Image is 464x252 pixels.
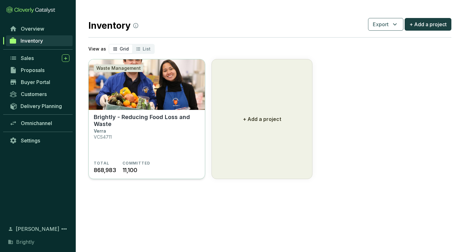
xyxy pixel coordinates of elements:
button: Export [368,18,403,31]
span: COMMITTED [122,161,151,166]
span: Omnichannel [21,120,52,126]
img: Brightly - Reducing Food Loss and Waste [89,59,205,110]
span: + Add a project [409,21,447,28]
a: Overview [6,23,73,34]
span: Export [373,21,389,28]
span: TOTAL [94,161,109,166]
a: Proposals [6,65,73,75]
span: 11,100 [122,166,137,174]
span: Delivery Planning [21,103,62,109]
span: Sales [21,55,34,61]
p: Brightly - Reducing Food Loss and Waste [94,114,200,128]
span: Brightly [16,238,34,246]
div: Waste Management [94,64,143,72]
h2: Inventory [88,19,138,32]
button: + Add a project [211,59,312,179]
span: List [143,46,151,51]
div: segmented control [109,44,155,54]
p: + Add a project [243,115,281,123]
button: + Add a project [405,18,451,31]
span: Proposals [21,67,45,73]
p: Verra [94,128,106,134]
span: Inventory [21,38,43,44]
a: Brightly - Reducing Food Loss and Waste Waste ManagementBrightly - Reducing Food Loss and WasteVe... [88,59,205,179]
span: 868,983 [94,166,116,174]
a: Omnichannel [6,118,73,129]
a: Settings [6,135,73,146]
span: Overview [21,26,44,32]
span: Buyer Portal [21,79,50,85]
span: Settings [21,137,40,144]
a: Sales [6,53,73,63]
span: [PERSON_NAME] [16,225,59,233]
a: Inventory [6,35,73,46]
span: Grid [120,46,129,51]
a: Delivery Planning [6,101,73,111]
p: View as [88,46,106,52]
a: Buyer Portal [6,77,73,87]
span: Customers [21,91,47,97]
p: VCS4711 [94,134,112,140]
a: Customers [6,89,73,99]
